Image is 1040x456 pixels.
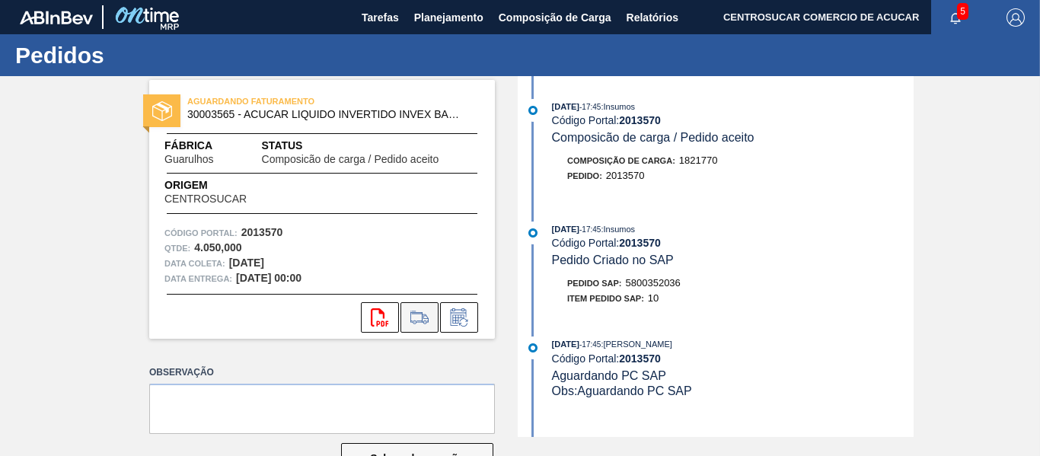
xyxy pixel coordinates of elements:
div: Código Portal: [552,237,914,249]
div: Informar alteração no pedido [440,302,478,333]
span: Relatórios [627,8,678,27]
span: Guarulhos [164,154,214,165]
img: atual [528,106,538,115]
strong: [DATE] 00:00 [236,272,301,284]
span: 5800352036 [626,277,681,289]
span: Pedido SAP: [567,279,622,288]
strong: 2013570 [619,352,661,365]
span: 10 [648,292,659,304]
span: Fábrica [164,138,262,154]
span: [DATE] [552,102,579,111]
strong: 2013570 [241,226,283,238]
span: - 17:45 [579,225,601,234]
img: atual [528,228,538,238]
span: 2013570 [606,170,645,181]
label: Observação [149,362,495,384]
img: Logout [1007,8,1025,27]
span: Data coleta: [164,256,225,271]
span: Data entrega: [164,271,232,286]
span: Tarefas [362,8,399,27]
span: 5 [957,3,968,20]
img: atual [528,343,538,352]
strong: 4.050,000 [194,241,241,254]
strong: 2013570 [619,114,661,126]
span: 30003565 - ACUCAR LIQUIDO INVERTIDO INVEX BAG INBOX [187,109,464,120]
div: Ir para Composição de Carga [400,302,439,333]
span: : [PERSON_NAME] [601,340,672,349]
span: : Insumos [601,225,635,234]
span: Composicão de carga / Pedido aceito [262,154,439,165]
span: : Insumos [601,102,635,111]
img: TNhmsLtSVTkK8tSr43FrP2fwEKptu5GPRR3wAAAABJRU5ErkJggg== [20,11,93,24]
span: - 17:45 [579,103,601,111]
span: CENTROSUCAR [164,193,247,205]
button: Notificações [931,7,980,28]
span: Origem [164,177,290,193]
span: Aguardando PC SAP [552,369,666,382]
span: [DATE] [552,340,579,349]
span: Obs: Aguardando PC SAP [552,384,692,397]
div: Código Portal: [552,352,914,365]
span: Código Portal: [164,225,238,241]
span: 1821770 [679,155,718,166]
strong: [DATE] [229,257,264,269]
div: Código Portal: [552,114,914,126]
span: Composicão de carga / Pedido aceito [552,131,754,144]
span: Status [262,138,480,154]
span: Planejamento [414,8,483,27]
h1: Pedidos [15,46,286,64]
span: Composição de Carga [499,8,611,27]
span: [DATE] [552,225,579,234]
span: Qtde : [164,241,190,256]
span: Composição de Carga : [567,156,675,165]
span: Pedido Criado no SAP [552,254,674,266]
span: - 17:45 [579,340,601,349]
div: Abrir arquivo PDF [361,302,399,333]
span: Item pedido SAP: [567,294,644,303]
span: AGUARDANDO FATURAMENTO [187,94,400,109]
strong: 2013570 [619,237,661,249]
span: Pedido : [567,171,602,180]
img: status [152,101,172,121]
